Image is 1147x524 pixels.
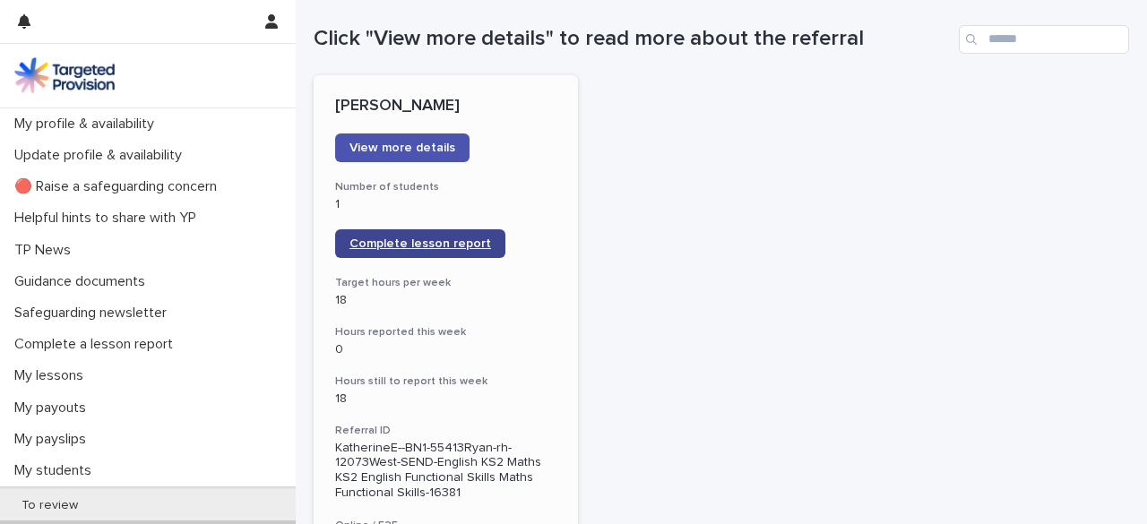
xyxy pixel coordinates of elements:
[335,342,556,357] p: 0
[7,399,100,417] p: My payouts
[7,336,187,353] p: Complete a lesson report
[7,147,196,164] p: Update profile & availability
[335,374,556,389] h3: Hours still to report this week
[7,242,85,259] p: TP News
[349,237,491,250] span: Complete lesson report
[335,276,556,290] h3: Target hours per week
[314,26,952,52] h1: Click "View more details" to read more about the referral
[335,424,556,438] h3: Referral ID
[335,197,556,212] p: 1
[7,305,181,322] p: Safeguarding newsletter
[335,133,470,162] a: View more details
[14,57,115,93] img: M5nRWzHhSzIhMunXDL62
[335,325,556,339] h3: Hours reported this week
[335,97,556,116] p: [PERSON_NAME]
[335,229,505,258] a: Complete lesson report
[7,498,92,513] p: To review
[7,116,168,133] p: My profile & availability
[335,441,556,501] p: KatherineE--BN1-55413Ryan-rh-12073West-SEND-English KS2 Maths KS2 English Functional Skills Maths...
[335,180,556,194] h3: Number of students
[7,178,231,195] p: 🔴 Raise a safeguarding concern
[7,367,98,384] p: My lessons
[335,391,556,407] p: 18
[7,431,100,448] p: My payslips
[7,462,106,479] p: My students
[335,293,556,308] p: 18
[349,142,455,154] span: View more details
[7,210,211,227] p: Helpful hints to share with YP
[7,273,160,290] p: Guidance documents
[959,25,1129,54] input: Search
